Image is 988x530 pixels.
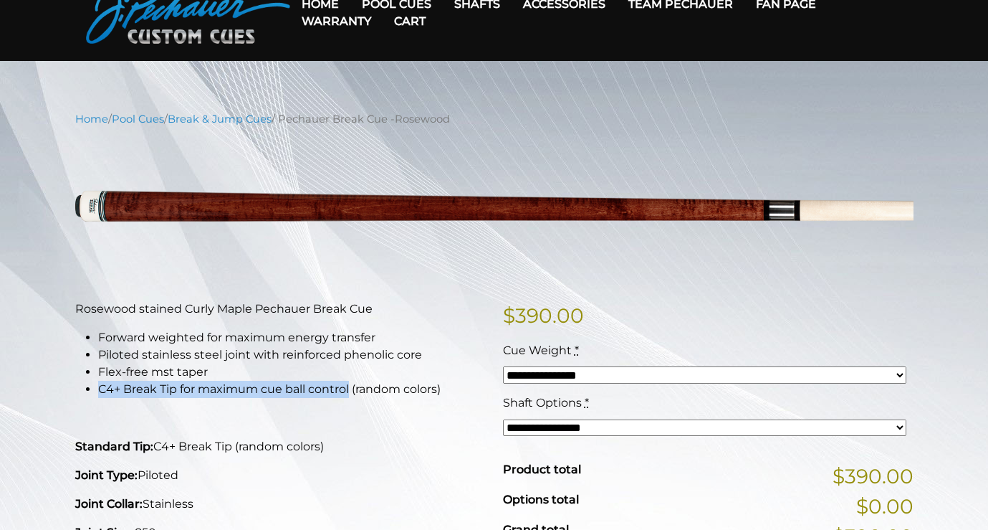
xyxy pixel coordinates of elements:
li: C4+ Break Tip for maximum cue ball control (random colors) [98,381,486,398]
a: Cart [383,3,437,39]
span: $390.00 [833,461,913,491]
a: Warranty [290,3,383,39]
span: $0.00 [856,491,913,521]
li: Piloted stainless steel joint with reinforced phenolic core [98,346,486,364]
abbr: required [585,396,589,410]
span: Options total [503,493,579,506]
a: Pool Cues [112,113,164,126]
abbr: required [575,344,579,357]
span: Product total [503,463,581,476]
li: Forward weighted for maximum energy transfer [98,329,486,346]
strong: Joint Type: [75,468,138,482]
a: Home [75,113,108,126]
nav: Breadcrumb [75,111,913,127]
img: pechauer-break-rosewood-new.png [75,138,913,278]
p: C4+ Break Tip (random colors) [75,438,486,455]
span: $ [503,303,515,328]
bdi: 390.00 [503,303,584,328]
p: Stainless [75,496,486,513]
span: Cue Weight [503,344,572,357]
li: Flex-free mst taper [98,364,486,381]
span: Shaft Options [503,396,582,410]
strong: Standard Tip: [75,440,153,453]
a: Break & Jump Cues [168,113,272,126]
p: Rosewood stained Curly Maple Pechauer Break Cue [75,301,486,318]
p: Piloted [75,467,486,484]
strong: Joint Collar: [75,497,143,511]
